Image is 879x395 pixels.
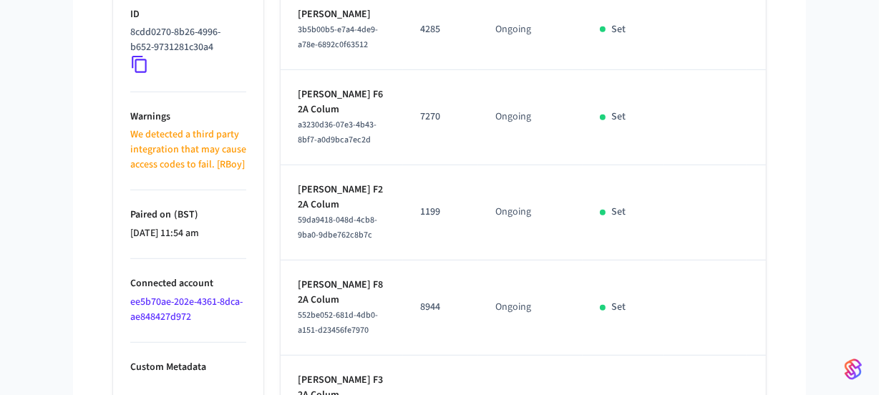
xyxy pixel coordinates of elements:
p: [PERSON_NAME] [298,7,386,22]
p: Warnings [130,109,246,125]
p: We detected a third party integration that may cause access codes to fail. [RBoy] [130,127,246,172]
span: a3230d36-07e3-4b43-8bf7-a0d9bca7ec2d [298,119,377,146]
span: 59da9418-048d-4cb8-9ba0-9dbe762c8b7c [298,214,377,241]
p: [PERSON_NAME] F6 2A Colum [298,87,386,117]
p: 8cdd0270-8b26-4996-b652-9731281c30a4 [130,25,241,55]
p: Set [611,300,626,315]
p: Paired on [130,208,246,223]
p: Set [611,109,626,125]
img: SeamLogoGradient.69752ec5.svg [845,358,862,381]
p: 4285 [420,22,461,37]
p: [PERSON_NAME] F2 2A Colum [298,182,386,213]
td: Ongoing [478,70,583,165]
p: Set [611,22,626,37]
p: 1199 [420,205,461,220]
p: [PERSON_NAME] F8 2A Colum [298,278,386,308]
td: Ongoing [478,165,583,260]
p: Custom Metadata [130,360,246,375]
span: ( BST ) [171,208,198,222]
p: Set [611,205,626,220]
span: 3b5b00b5-e7a4-4de9-a78e-6892c0f63512 [298,24,378,51]
p: ID [130,7,246,22]
p: Connected account [130,276,246,291]
p: 8944 [420,300,461,315]
td: Ongoing [478,260,583,356]
p: 7270 [420,109,461,125]
p: [DATE] 11:54 am [130,226,246,241]
span: 552be052-681d-4db0-a151-d23456fe7970 [298,309,378,336]
a: ee5b70ae-202e-4361-8dca-ae848427d972 [130,295,243,324]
